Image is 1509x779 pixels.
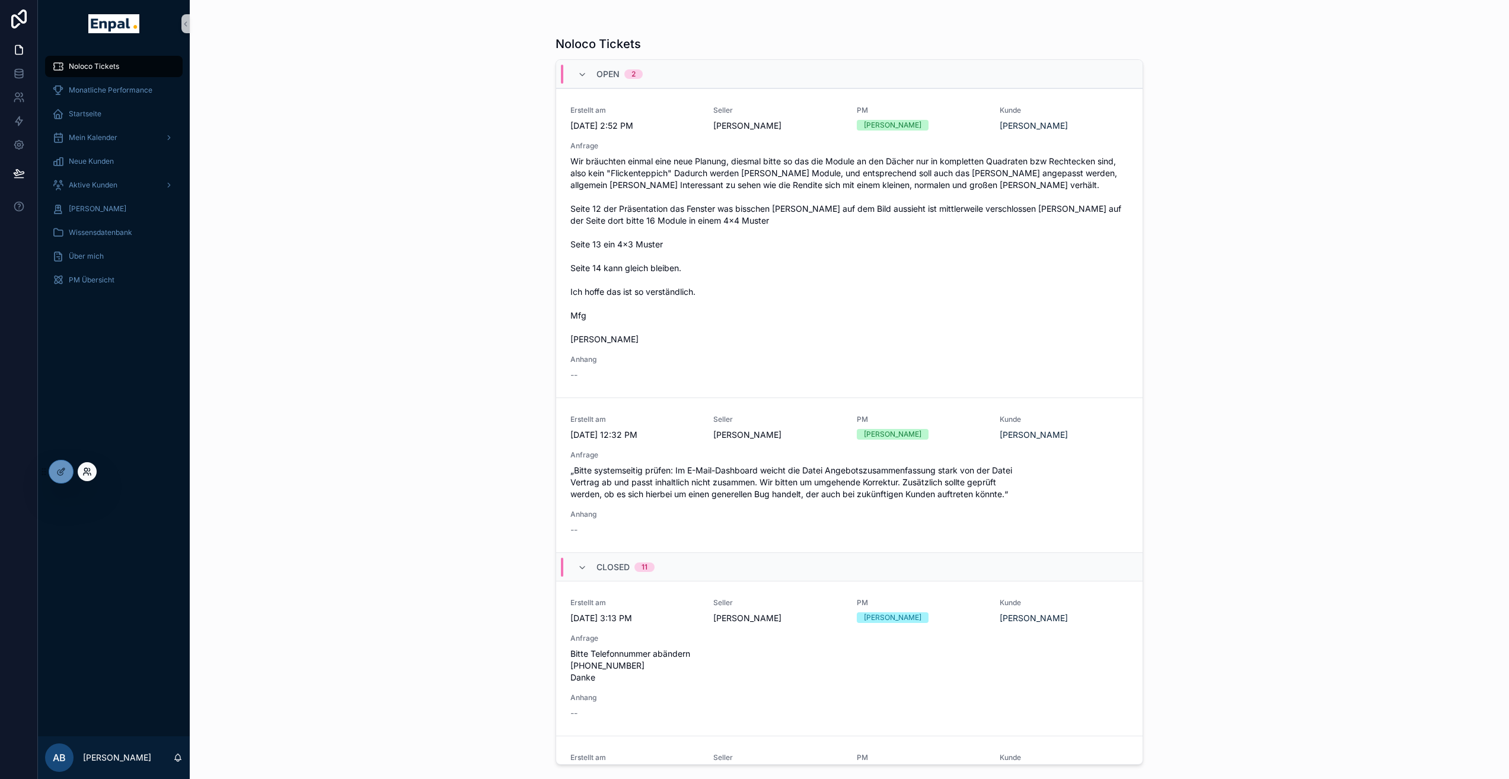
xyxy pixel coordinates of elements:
[69,85,152,95] span: Monatliche Performance
[570,753,699,762] span: Erstellt am
[1000,612,1068,624] a: [PERSON_NAME]
[642,562,647,572] div: 11
[45,80,183,101] a: Monatliche Performance
[857,106,985,115] span: PM
[570,465,1128,500] span: „Bitte systemseitig prüfen: Im E-Mail-Dashboard weicht die Datei Angebotszusammenfassung stark vo...
[857,753,985,762] span: PM
[713,120,842,132] span: [PERSON_NAME]
[713,598,842,608] span: Seller
[570,355,1128,364] span: Anhang
[45,56,183,77] a: Noloco Tickets
[857,598,985,608] span: PM
[69,252,104,261] span: Über mich
[83,752,151,764] p: [PERSON_NAME]
[45,246,183,267] a: Über mich
[570,141,1128,151] span: Anfrage
[556,36,641,52] h1: Noloco Tickets
[864,120,921,131] div: [PERSON_NAME]
[1000,415,1128,424] span: Kunde
[596,561,630,573] span: Closed
[570,450,1128,460] span: Anfrage
[69,133,117,142] span: Mein Kalender
[69,109,101,119] span: Startseite
[570,106,699,115] span: Erstellt am
[570,524,578,536] span: --
[570,648,1128,683] span: Bitte Telefonnummer abändern [PHONE_NUMBER] Danke
[631,69,636,79] div: 2
[69,62,119,71] span: Noloco Tickets
[713,415,842,424] span: Seller
[45,222,183,243] a: Wissensdatenbank
[864,429,921,440] div: [PERSON_NAME]
[1000,598,1128,608] span: Kunde
[88,14,139,33] img: App logo
[570,634,1128,643] span: Anfrage
[38,47,190,306] div: scrollable content
[1000,120,1068,132] a: [PERSON_NAME]
[713,429,842,441] span: [PERSON_NAME]
[570,120,699,132] span: [DATE] 2:52 PM
[570,510,1128,519] span: Anhang
[45,269,183,291] a: PM Übersicht
[69,275,114,285] span: PM Übersicht
[1000,106,1128,115] span: Kunde
[69,204,126,214] span: [PERSON_NAME]
[69,228,132,237] span: Wissensdatenbank
[570,612,699,624] span: [DATE] 3:13 PM
[864,612,921,623] div: [PERSON_NAME]
[45,127,183,148] a: Mein Kalender
[45,151,183,172] a: Neue Kunden
[45,103,183,125] a: Startseite
[570,598,699,608] span: Erstellt am
[857,415,985,424] span: PM
[570,429,699,441] span: [DATE] 12:32 PM
[69,180,117,190] span: Aktive Kunden
[570,155,1128,345] span: Wir bräuchten einmal eine neue Planung, diesmal bitte so das die Module an den Dächer nur in komp...
[45,198,183,220] a: [PERSON_NAME]
[45,174,183,196] a: Aktive Kunden
[713,106,842,115] span: Seller
[570,693,1128,702] span: Anhang
[713,612,842,624] span: [PERSON_NAME]
[53,751,66,765] span: AB
[570,369,578,381] span: --
[713,753,842,762] span: Seller
[570,415,699,424] span: Erstellt am
[1000,753,1128,762] span: Kunde
[596,68,620,80] span: Open
[570,707,578,719] span: --
[69,157,114,166] span: Neue Kunden
[1000,429,1068,441] a: [PERSON_NAME]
